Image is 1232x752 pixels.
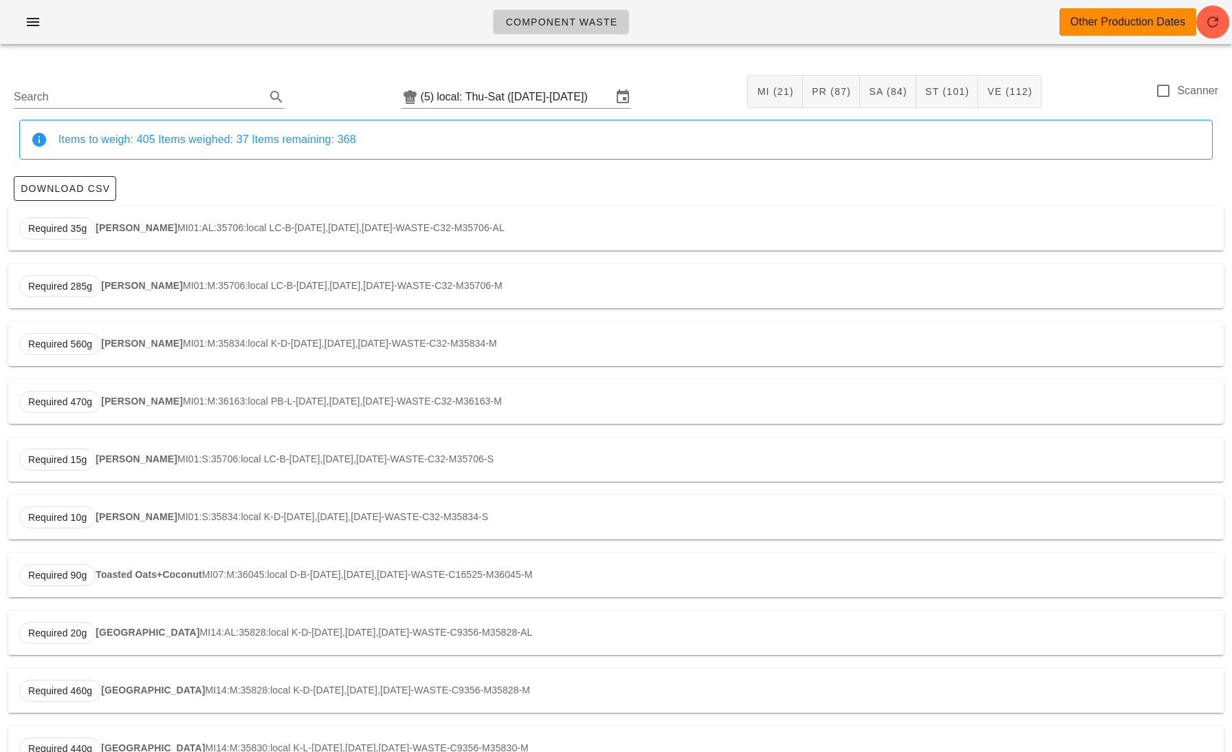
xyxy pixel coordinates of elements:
span: Required 90g [28,565,87,586]
div: MI07:M:36045:local D-B-[DATE],[DATE],[DATE]-WASTE-C16525-M36045-M [8,553,1224,597]
strong: [PERSON_NAME] [96,222,177,233]
div: MI01:M:35834:local K-D-[DATE],[DATE],[DATE]-WASTE-C32-M35834-M [8,322,1224,366]
span: PR (87) [811,86,851,97]
div: (5) [421,90,437,104]
button: Download CSV [14,176,116,201]
span: Download CSV [20,183,110,194]
strong: [GEOGRAPHIC_DATA] [96,627,199,638]
div: Other Production Dates [1070,14,1185,30]
button: VE (112) [978,75,1042,108]
div: MI01:S:35834:local K-D-[DATE],[DATE],[DATE]-WASTE-C32-M35834-S [8,495,1224,539]
strong: [PERSON_NAME] [101,338,183,349]
strong: [PERSON_NAME] [96,453,177,464]
button: PR (87) [803,75,860,108]
span: Required 470g [28,391,92,412]
button: MI (21) [747,75,802,108]
strong: [PERSON_NAME] [101,396,183,407]
div: MI01:AL:35706:local LC-B-[DATE],[DATE],[DATE]-WASTE-C32-M35706-AL [8,206,1224,250]
span: Required 10g [28,507,87,528]
span: MI (21) [756,86,793,97]
div: MI01:S:35706:local LC-B-[DATE],[DATE],[DATE]-WASTE-C32-M35706-S [8,438,1224,482]
div: MI01:M:35706:local LC-B-[DATE],[DATE],[DATE]-WASTE-C32-M35706-M [8,264,1224,308]
span: Component Waste [505,17,617,28]
span: ST (101) [925,86,969,97]
div: MI14:M:35828:local K-D-[DATE],[DATE],[DATE]-WASTE-C9356-M35828-M [8,669,1224,713]
button: SA (84) [860,75,916,108]
div: Items to weigh: 405 Items weighed: 37 Items remaining: 368 [58,132,1201,147]
button: ST (101) [916,75,978,108]
span: SA (84) [868,86,907,97]
span: Required 20g [28,623,87,643]
label: Scanner [1177,84,1218,98]
span: Required 15g [28,449,87,470]
span: Required 460g [28,680,92,701]
span: Required 35g [28,218,87,239]
span: Required 560g [28,334,92,354]
strong: Toasted Oats+Coconut [96,569,202,580]
span: VE (112) [987,86,1033,97]
div: MI14:AL:35828:local K-D-[DATE],[DATE],[DATE]-WASTE-C9356-M35828-AL [8,611,1224,655]
a: Component Waste [493,10,629,34]
div: MI01:M:36163:local PB-L-[DATE],[DATE],[DATE]-WASTE-C32-M36163-M [8,380,1224,424]
strong: [PERSON_NAME] [101,280,183,291]
span: Required 285g [28,276,92,297]
strong: [PERSON_NAME] [96,511,177,522]
strong: [GEOGRAPHIC_DATA] [101,685,205,696]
